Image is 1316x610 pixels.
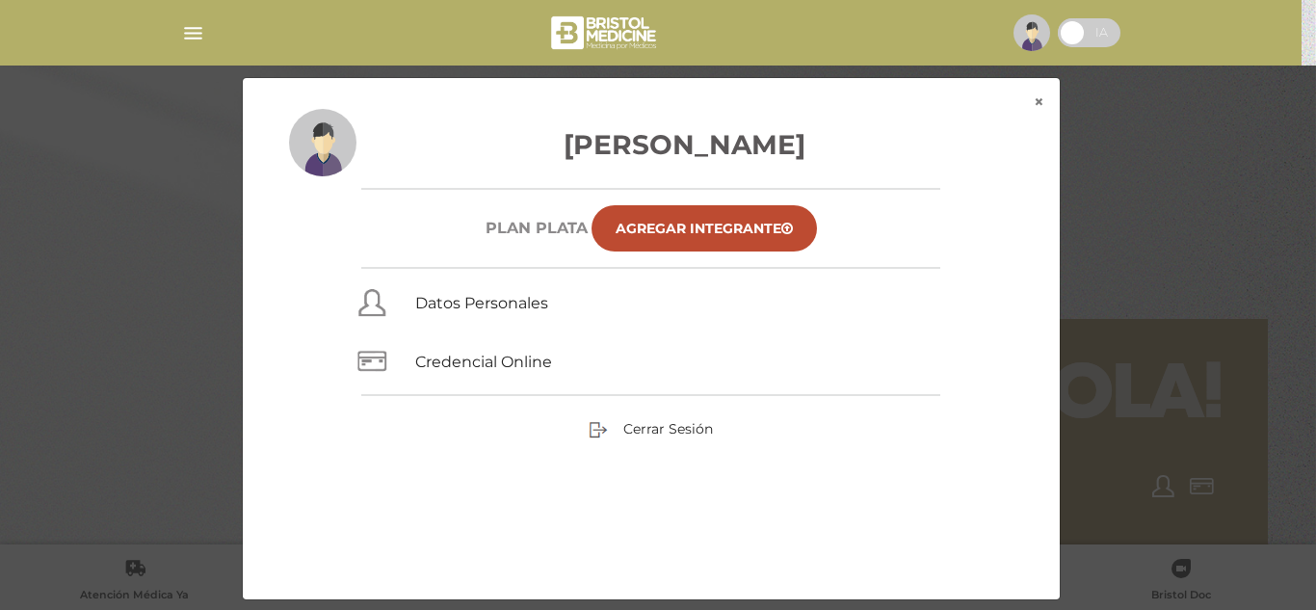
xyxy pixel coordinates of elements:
[415,294,548,312] a: Datos Personales
[623,420,713,438] span: Cerrar Sesión
[1013,14,1050,51] img: profile-placeholder.svg
[1018,78,1060,126] button: ×
[289,124,1013,165] h3: [PERSON_NAME]
[486,219,588,237] h6: Plan PLATA
[589,420,608,439] img: sign-out.png
[589,420,713,438] a: Cerrar Sesión
[548,10,663,56] img: bristol-medicine-blanco.png
[415,353,552,371] a: Credencial Online
[181,21,205,45] img: Cober_menu-lines-white.svg
[289,109,356,176] img: profile-placeholder.svg
[592,205,817,252] a: Agregar Integrante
